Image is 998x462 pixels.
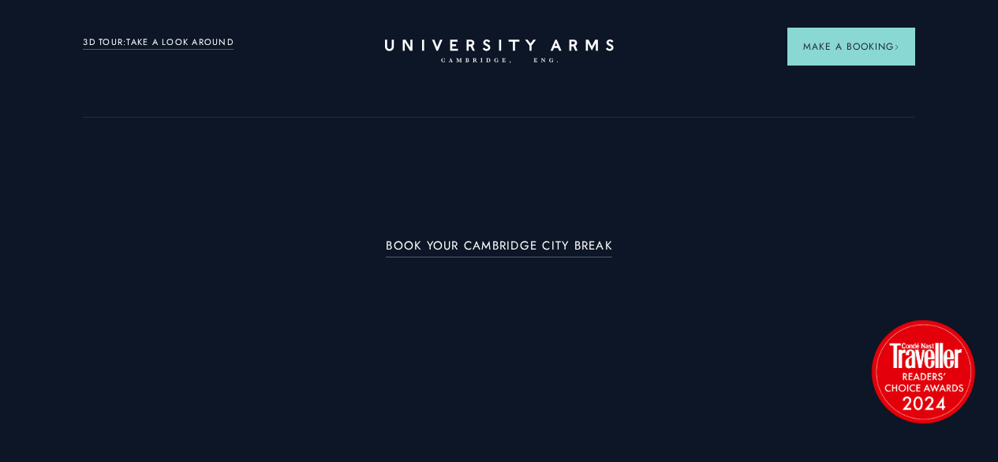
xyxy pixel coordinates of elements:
img: Arrow icon [894,44,899,50]
a: Home [385,39,614,64]
button: Make a BookingArrow icon [787,28,915,66]
a: BOOK YOUR CAMBRIDGE CITY BREAK [386,239,612,257]
a: 3D TOUR:TAKE A LOOK AROUND [83,36,234,50]
img: image-2524eff8f0c5d55edbf694693304c4387916dea5-1501x1501-png [864,312,982,430]
span: Make a Booking [803,39,899,54]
